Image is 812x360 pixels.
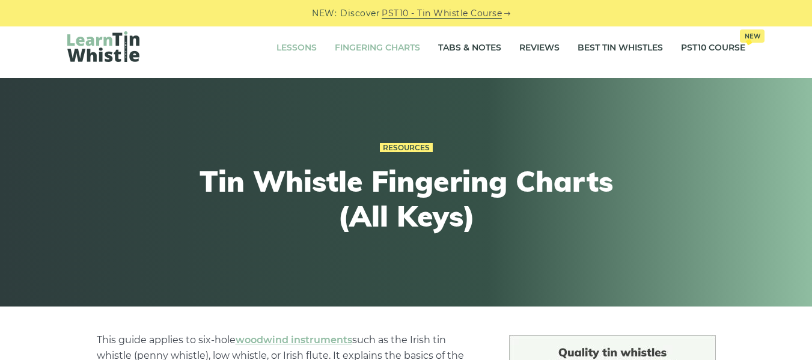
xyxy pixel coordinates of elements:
[185,164,627,233] h1: Tin Whistle Fingering Charts (All Keys)
[578,33,663,63] a: Best Tin Whistles
[380,143,433,153] a: Resources
[438,33,501,63] a: Tabs & Notes
[340,7,380,20] span: Discover
[740,29,765,43] span: New
[382,7,502,20] a: PST10 - Tin Whistle Course
[335,33,420,63] a: Fingering Charts
[236,334,352,346] a: woodwind instruments
[681,33,745,63] a: PST10 CourseNew
[276,33,317,63] a: Lessons
[519,33,560,63] a: Reviews
[67,31,139,62] img: LearnTinWhistle.com
[312,7,337,20] span: NEW:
